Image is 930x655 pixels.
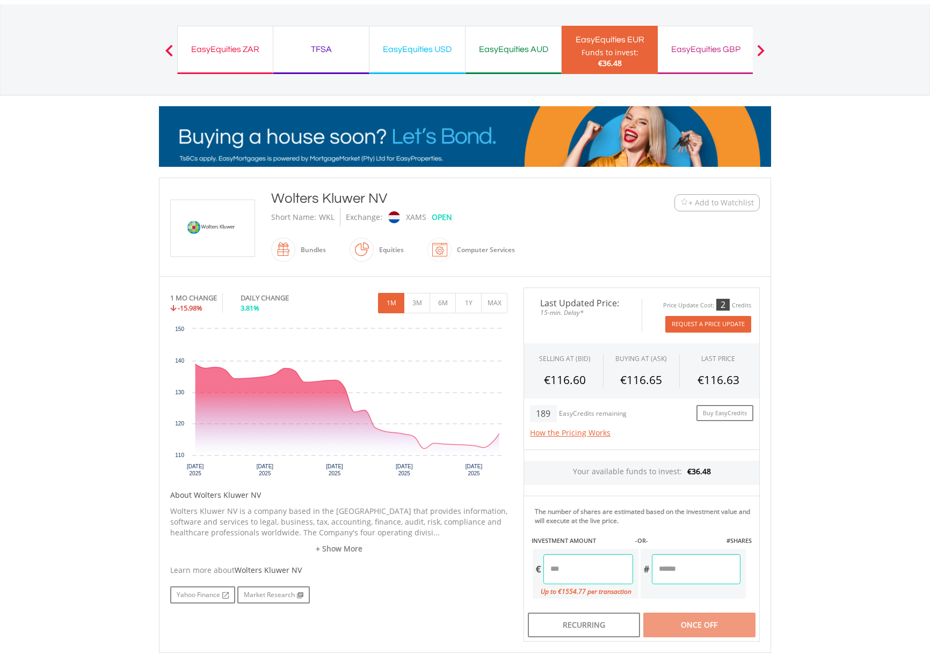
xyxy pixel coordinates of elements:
[615,354,667,363] span: BUYING AT (ASK)
[159,106,771,167] img: EasyMortage Promotion Banner
[175,358,184,364] text: 140
[170,543,507,554] a: + Show More
[241,303,259,313] span: 3.81%
[170,506,507,538] p: Wolters Kluwer NV is a company based in the [GEOGRAPHIC_DATA] that provides information, software...
[235,565,302,575] span: Wolters Kluwer NV
[732,301,751,310] div: Credits
[170,565,507,576] div: Learn more about
[530,428,611,438] a: How the Pricing Works
[170,586,235,604] a: Yahoo Finance
[241,293,325,303] div: DAILY CHANGE
[532,536,596,545] label: INVESTMENT AMOUNT
[663,301,714,310] div: Price Update Cost:
[271,189,608,208] div: Wolters Kluwer NV
[170,490,507,501] h5: About Wolters Kluwer NV
[726,536,752,545] label: #SHARES
[257,463,274,476] text: [DATE] 2025
[472,42,555,57] div: EasyEquities AUD
[688,197,754,208] span: + Add to Watchlist
[598,58,622,68] span: €36.48
[528,613,640,637] div: Recurring
[184,42,266,57] div: EasyEquities ZAR
[295,237,326,263] div: Bundles
[701,354,735,363] div: LAST PRICE
[396,463,413,476] text: [DATE] 2025
[187,463,204,476] text: [DATE] 2025
[532,299,634,307] span: Last Updated Price:
[466,463,483,476] text: [DATE] 2025
[533,554,543,584] div: €
[430,293,456,313] button: 6M
[432,208,452,226] div: OPEN
[481,293,507,313] button: MAX
[158,50,180,61] button: Previous
[170,323,507,484] svg: Interactive chart
[696,405,753,422] a: Buy EasyCredits
[643,613,755,637] div: Once Off
[271,208,316,226] div: Short Name:
[178,303,202,313] span: -15.98%
[539,354,591,363] div: SELLING AT (BID)
[388,211,400,223] img: xams.png
[665,316,751,333] button: Request A Price Update
[452,237,515,263] div: Computer Services
[635,536,648,545] label: -OR-
[680,198,688,207] img: Watchlist
[170,323,507,484] div: Chart. Highcharts interactive chart.
[664,42,747,57] div: EasyEquities GBP
[674,194,760,211] button: Watchlist + Add to Watchlist
[620,372,662,387] span: €116.65
[716,299,730,311] div: 2
[750,50,772,61] button: Next
[319,208,335,226] div: WKL
[376,42,459,57] div: EasyEquities USD
[533,584,633,599] div: Up to €1554.77 per transaction
[559,410,627,419] div: EasyCredits remaining
[697,372,739,387] span: €116.63
[641,554,652,584] div: #
[404,293,430,313] button: 3M
[535,507,755,525] div: The number of shares are estimated based on the investment value and will execute at the live price.
[175,421,184,426] text: 120
[544,372,586,387] span: €116.60
[280,42,362,57] div: TFSA
[378,293,404,313] button: 1M
[568,32,651,47] div: EasyEquities EUR
[582,47,638,58] div: Funds to invest:
[175,452,184,458] text: 110
[326,463,343,476] text: [DATE] 2025
[530,405,556,422] div: 189
[170,293,217,303] div: 1 MO CHANGE
[687,466,711,476] span: €36.48
[346,208,382,226] div: Exchange:
[532,307,634,318] span: 15-min. Delay*
[175,326,184,332] text: 150
[175,389,184,395] text: 130
[172,200,253,256] img: EQU.NL.WKL.png
[406,208,426,226] div: XAMS
[237,586,310,604] a: Market Research
[524,461,759,485] div: Your available funds to invest:
[374,237,404,263] div: Equities
[455,293,482,313] button: 1Y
